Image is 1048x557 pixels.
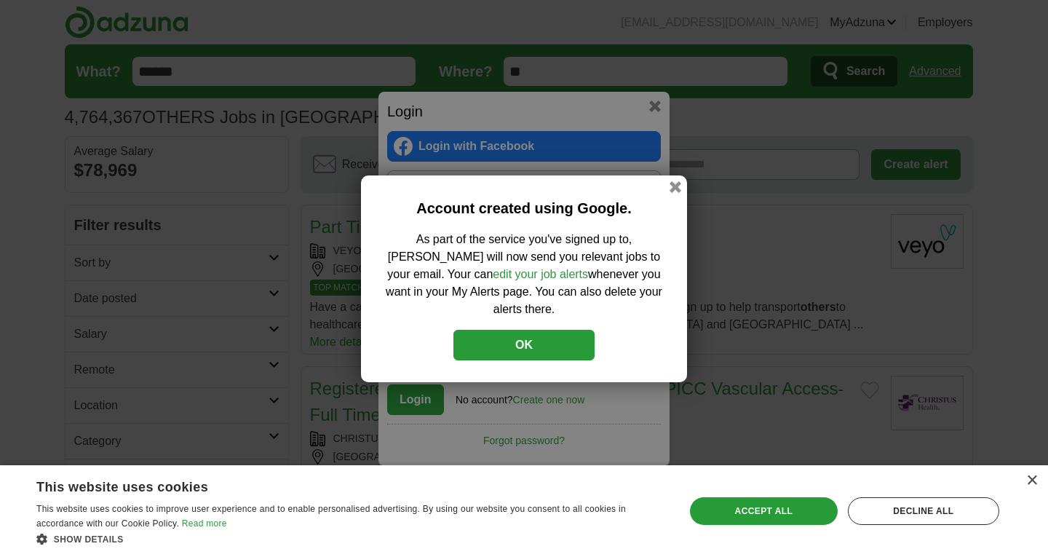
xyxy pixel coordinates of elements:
div: Decline all [848,497,999,525]
div: Accept all [690,497,838,525]
div: Show details [36,532,666,546]
h2: Account created using Google. [383,197,665,219]
p: As part of the service you've signed up to, [PERSON_NAME] will now send you relevant jobs to your... [383,231,665,318]
div: This website uses cookies [36,474,630,496]
a: Read more, opens a new window [182,518,227,529]
div: Close [1026,475,1037,486]
span: Show details [54,534,124,545]
span: This website uses cookies to improve user experience and to enable personalised advertising. By u... [36,504,626,529]
button: OK [453,330,595,360]
a: edit your job alerts [493,268,588,280]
